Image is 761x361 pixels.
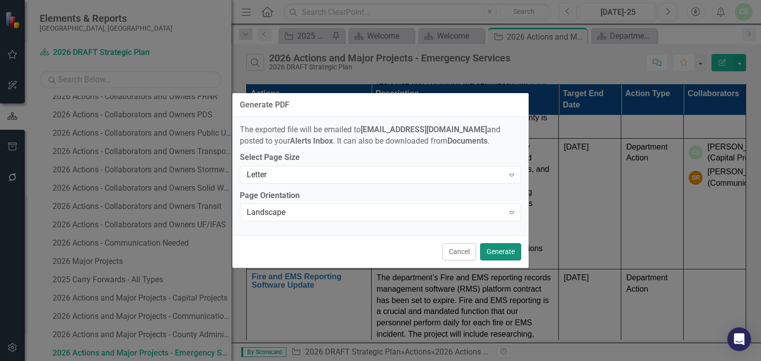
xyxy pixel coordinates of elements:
[240,190,521,202] label: Page Orientation
[240,101,289,109] div: Generate PDF
[240,152,521,163] label: Select Page Size
[442,243,476,260] button: Cancel
[727,327,751,351] div: Open Intercom Messenger
[361,125,487,134] strong: [EMAIL_ADDRESS][DOMAIN_NAME]
[290,136,333,146] strong: Alerts Inbox
[247,169,504,180] div: Letter
[247,207,504,218] div: Landscape
[240,125,500,146] span: The exported file will be emailed to and posted to your . It can also be downloaded from .
[480,243,521,260] button: Generate
[447,136,488,146] strong: Documents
